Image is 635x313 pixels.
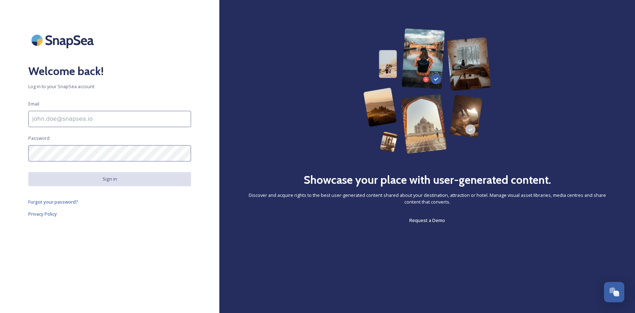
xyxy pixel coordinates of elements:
[28,83,191,90] span: Log in to your SnapSea account
[28,111,191,127] input: john.doe@snapsea.io
[28,198,191,206] a: Forgot your password?
[28,172,191,186] button: Sign in
[363,28,491,154] img: 63b42ca75bacad526042e722_Group%20154-p-800.png
[28,211,57,217] span: Privacy Policy
[604,282,624,302] button: Open Chat
[409,216,445,224] a: Request a Demo
[28,199,78,205] span: Forgot your password?
[28,63,191,80] h2: Welcome back!
[28,28,99,52] img: SnapSea Logo
[28,135,50,142] span: Password
[28,210,191,218] a: Privacy Policy
[304,171,551,188] h2: Showcase your place with user-generated content.
[409,217,445,223] span: Request a Demo
[28,101,39,107] span: Email
[248,192,607,205] span: Discover and acquire rights to the best user-generated content shared about your destination, att...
